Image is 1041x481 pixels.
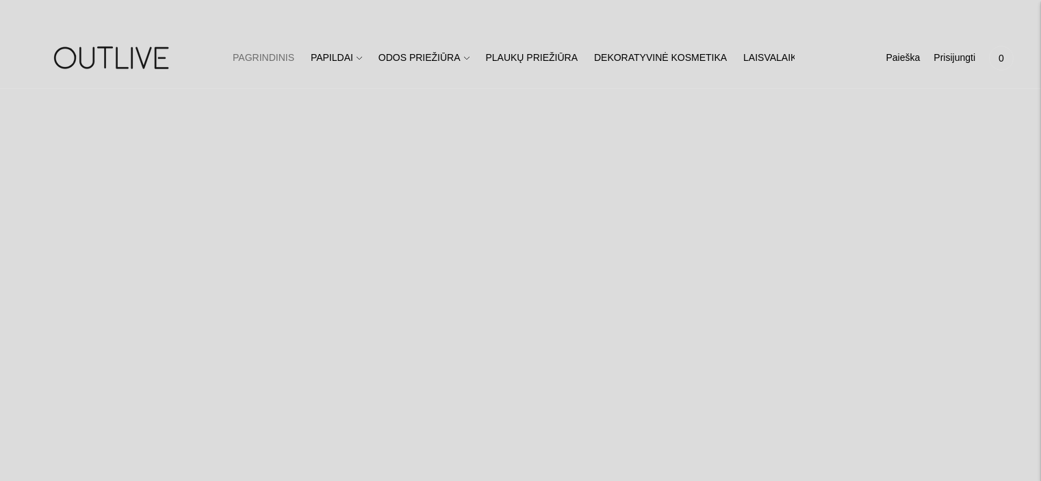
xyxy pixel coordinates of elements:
[989,43,1014,73] a: 0
[886,43,920,73] a: Paieška
[27,34,198,81] img: OUTLIVE
[594,43,727,73] a: DEKORATYVINĖ KOSMETIKA
[934,43,975,73] a: Prisijungti
[233,43,294,73] a: PAGRINDINIS
[992,49,1011,68] span: 0
[311,43,362,73] a: PAPILDAI
[378,43,470,73] a: ODOS PRIEŽIŪRA
[743,43,818,73] a: LAISVALAIKIUI
[485,43,578,73] a: PLAUKŲ PRIEŽIŪRA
